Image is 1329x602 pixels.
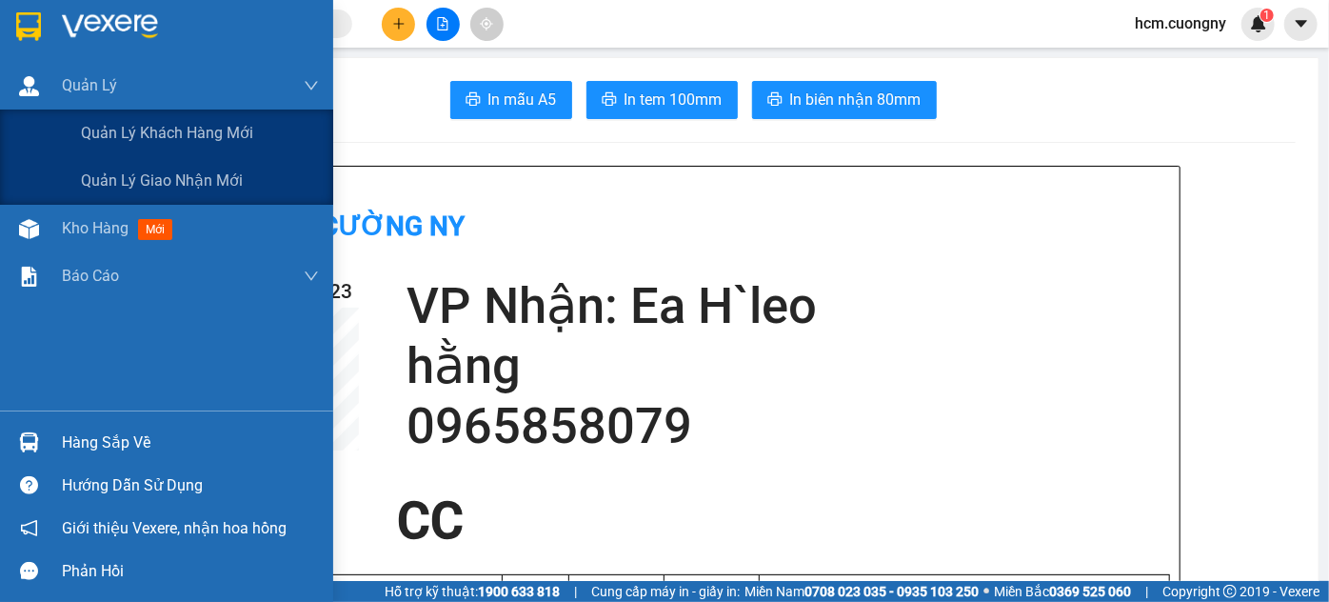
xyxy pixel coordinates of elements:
[1049,584,1131,599] strong: 0369 525 060
[1120,11,1241,35] span: hcm.cuongny
[19,432,39,452] img: warehouse-icon
[764,580,1164,595] div: Ghi chú
[804,584,979,599] strong: 0708 023 035 - 0935 103 250
[1260,9,1274,22] sup: 1
[19,76,39,96] img: warehouse-icon
[407,336,1170,396] h2: hằng
[1284,8,1318,41] button: caret-down
[62,73,117,97] span: Quản Lý
[16,16,123,62] div: Bx Miền Đông
[321,211,465,242] b: Cường Ny
[994,581,1131,602] span: Miền Bắc
[62,472,319,500] div: Hướng dẫn sử dụng
[1145,581,1148,602] span: |
[478,584,560,599] strong: 1900 633 818
[16,131,269,179] div: Tên hàng: 1 cục đen ( : 1 )
[133,100,156,120] span: CC
[222,580,497,595] div: Tên
[304,78,319,93] span: down
[790,88,922,111] span: In biên nhận 80mm
[62,557,319,586] div: Phản hồi
[591,581,740,602] span: Cung cấp máy in - giấy in:
[136,18,182,38] span: Nhận:
[136,62,269,89] div: 0965858079
[625,88,723,111] span: In tem 100mm
[1263,9,1270,22] span: 1
[983,588,989,595] span: ⚪️
[450,81,572,119] button: printerIn mẫu A5
[62,219,129,237] span: Kho hàng
[574,581,577,602] span: |
[602,91,617,110] span: printer
[507,580,564,595] div: Số lượng
[1250,15,1267,32] img: icon-new-feature
[1293,15,1310,32] span: caret-down
[136,39,269,62] div: hằng
[407,396,1170,456] h2: 0965858079
[574,580,659,595] div: Khối lượng
[470,8,504,41] button: aim
[669,580,754,595] div: Cước món hàng
[488,88,557,111] span: In mẫu A5
[136,16,269,39] div: Ea H`leo
[586,81,738,119] button: printerIn tem 100mm
[16,12,41,41] img: logo-vxr
[19,267,39,287] img: solution-icon
[62,516,287,540] span: Giới thiệu Vexere, nhận hoa hồng
[426,8,460,41] button: file-add
[304,269,319,284] span: down
[752,81,937,119] button: printerIn biên nhận 80mm
[81,169,243,192] span: Quản lý giao nhận mới
[62,429,319,457] div: Hàng sắp về
[480,17,493,30] span: aim
[20,476,38,494] span: question-circle
[1223,585,1237,598] span: copyright
[407,276,1170,336] h2: VP Nhận: Ea H`leo
[138,219,172,240] span: mới
[382,8,415,41] button: plus
[436,17,449,30] span: file-add
[20,519,38,537] span: notification
[767,91,783,110] span: printer
[744,581,979,602] span: Miền Nam
[62,264,119,288] span: Báo cáo
[466,91,481,110] span: printer
[16,18,46,38] span: Gửi:
[392,17,406,30] span: plus
[19,219,39,239] img: warehouse-icon
[20,562,38,580] span: message
[386,492,475,550] div: CC
[385,581,560,602] span: Hỗ trợ kỹ thuật:
[81,121,253,145] span: Quản lý khách hàng mới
